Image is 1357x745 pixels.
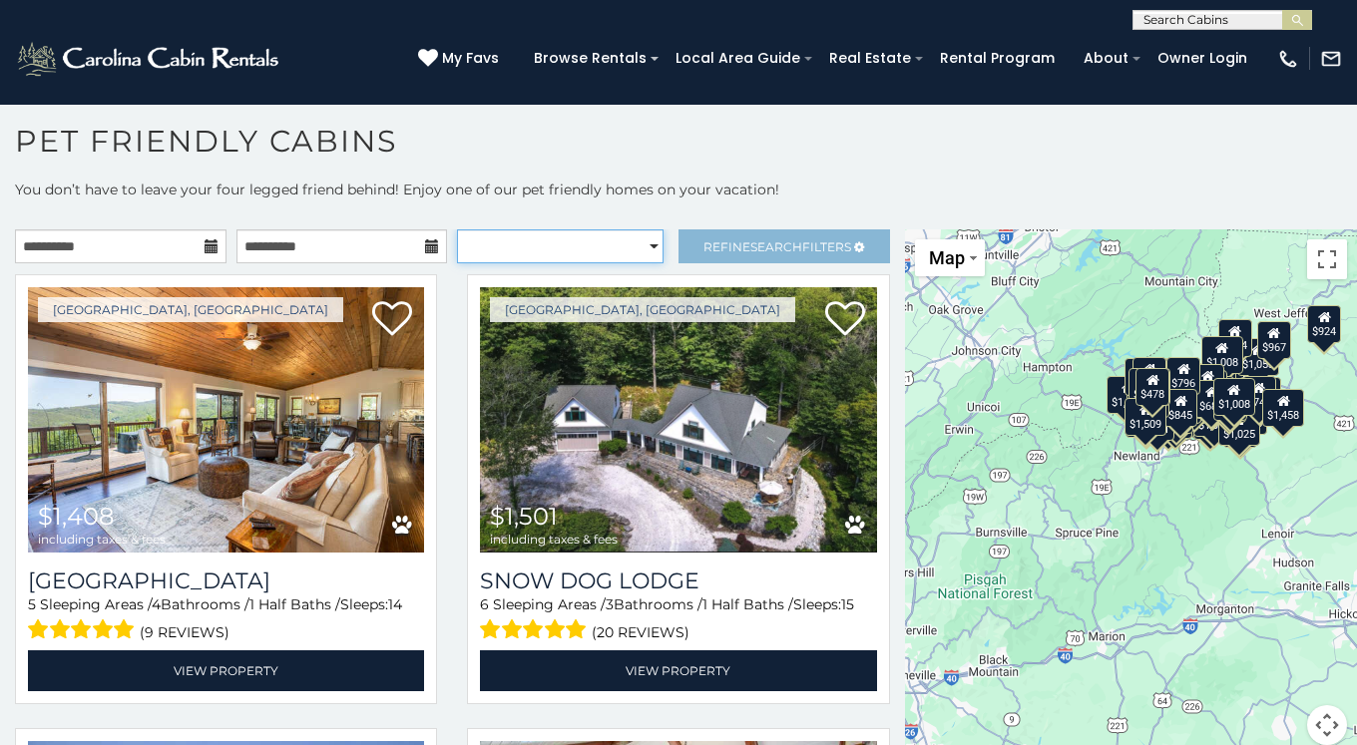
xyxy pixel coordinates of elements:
[38,297,343,322] a: [GEOGRAPHIC_DATA], [GEOGRAPHIC_DATA]
[15,39,284,79] img: White-1-2.png
[28,650,424,691] a: View Property
[1277,48,1299,70] img: phone-regular-white.png
[28,287,424,553] img: Beech Mountain Vista
[480,650,876,691] a: View Property
[678,229,890,263] a: RefineSearchFilters
[28,287,424,553] a: Beech Mountain Vista $1,408 including taxes & fees
[249,595,340,613] span: 1 Half Baths /
[1074,43,1138,74] a: About
[1107,375,1148,413] div: $1,262
[1307,304,1341,342] div: $924
[1212,384,1246,422] div: $743
[1130,367,1171,405] div: $1,501
[915,239,985,276] button: Change map style
[28,594,424,645] div: Sleeping Areas / Bathrooms / Sleeps:
[819,43,921,74] a: Real Estate
[1147,43,1257,74] a: Owner Login
[418,48,504,70] a: My Favs
[750,239,802,254] span: Search
[1201,336,1243,374] div: $1,008
[480,594,876,645] div: Sleeping Areas / Bathrooms / Sleeps:
[388,595,402,613] span: 14
[1132,356,1166,394] div: $585
[490,297,795,322] a: [GEOGRAPHIC_DATA], [GEOGRAPHIC_DATA]
[1167,357,1201,395] div: $796
[930,43,1065,74] a: Rental Program
[480,567,876,594] a: Snow Dog Lodge
[666,43,810,74] a: Local Area Guide
[1213,378,1255,416] div: $1,008
[1194,402,1228,440] div: $777
[1224,410,1258,448] div: $724
[38,502,114,531] span: $1,408
[1218,319,1252,357] div: $704
[1191,363,1225,401] div: $929
[1320,48,1342,70] img: mail-regular-white.png
[1195,380,1229,418] div: $687
[152,595,161,613] span: 4
[1160,396,1194,434] div: $875
[825,299,865,341] a: Add to favorites
[1263,389,1305,427] div: $1,458
[702,595,793,613] span: 1 Half Baths /
[1194,398,1236,436] div: $1,042
[1307,239,1347,279] button: Toggle fullscreen view
[1126,357,1167,395] div: $1,312
[1213,383,1247,421] div: $667
[28,567,424,594] a: [GEOGRAPHIC_DATA]
[372,299,412,341] a: Add to favorites
[490,533,618,546] span: including taxes & fees
[28,595,36,613] span: 5
[1257,321,1291,359] div: $967
[490,502,558,531] span: $1,501
[841,595,854,613] span: 15
[38,533,166,546] span: including taxes & fees
[28,567,424,594] h3: Beech Mountain Vista
[1158,400,1192,438] div: $958
[1126,397,1167,435] div: $1,509
[480,287,876,553] img: Snow Dog Lodge
[1218,407,1260,445] div: $1,025
[1239,377,1281,415] div: $1,329
[703,239,851,254] span: Refine Filters
[606,595,614,613] span: 3
[1242,376,1276,414] div: $743
[1307,705,1347,745] button: Map camera controls
[1140,402,1174,440] div: $771
[442,48,499,69] span: My Favs
[929,247,965,268] span: Map
[592,619,689,645] span: (20 reviews)
[140,619,229,645] span: (9 reviews)
[480,595,489,613] span: 6
[524,43,657,74] a: Browse Rentals
[1135,367,1169,405] div: $478
[480,287,876,553] a: Snow Dog Lodge $1,501 including taxes & fees
[1164,389,1198,427] div: $845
